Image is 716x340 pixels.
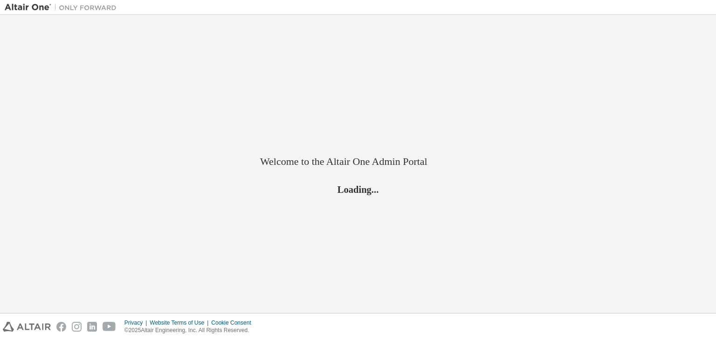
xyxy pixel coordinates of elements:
img: youtube.svg [103,322,116,332]
div: Cookie Consent [211,319,256,326]
p: © 2025 Altair Engineering, Inc. All Rights Reserved. [124,326,257,334]
img: facebook.svg [56,322,66,332]
img: altair_logo.svg [3,322,51,332]
img: linkedin.svg [87,322,97,332]
div: Privacy [124,319,150,326]
img: Altair One [5,3,121,12]
h2: Welcome to the Altair One Admin Portal [260,155,456,168]
img: instagram.svg [72,322,82,332]
div: Website Terms of Use [150,319,211,326]
h2: Loading... [260,184,456,196]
